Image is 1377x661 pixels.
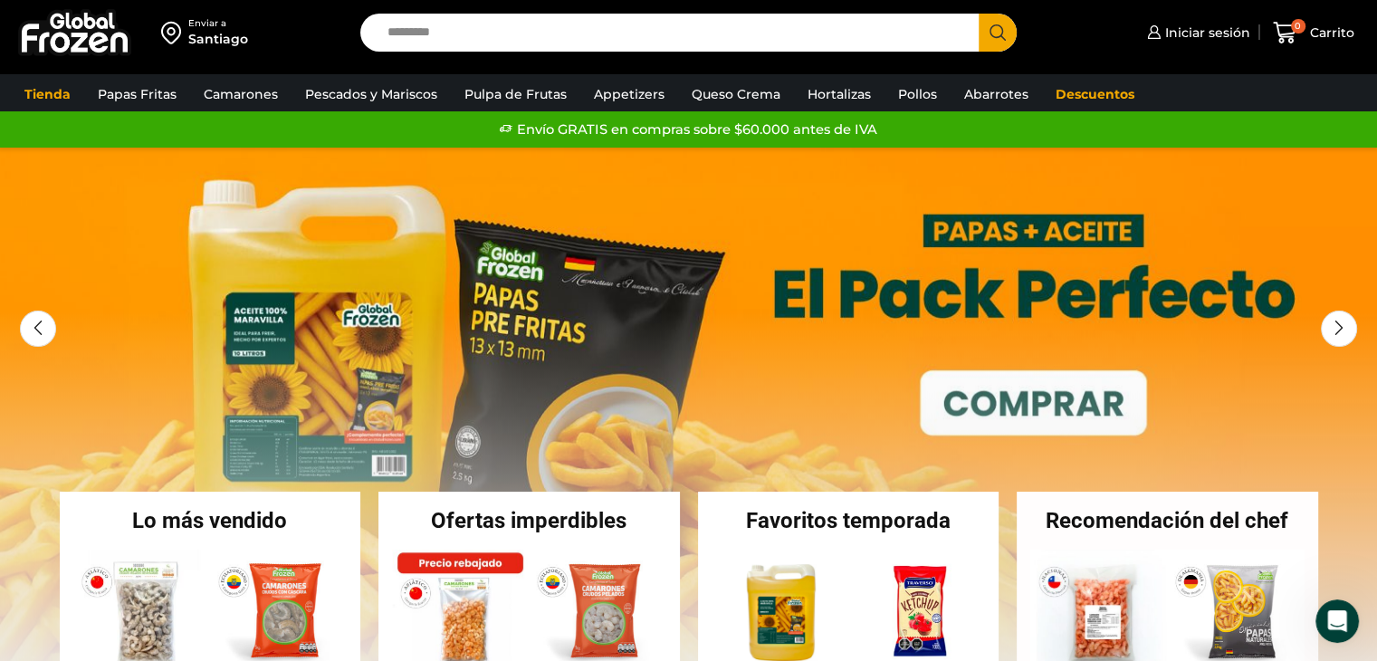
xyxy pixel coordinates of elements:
[798,77,880,111] a: Hortalizas
[1143,14,1250,51] a: Iniciar sesión
[889,77,946,111] a: Pollos
[1268,12,1359,54] a: 0 Carrito
[378,510,680,532] h2: Ofertas imperdibles
[188,30,248,48] div: Santiago
[1291,19,1305,34] span: 0
[979,14,1017,52] button: Search button
[1047,77,1143,111] a: Descuentos
[15,77,80,111] a: Tienda
[698,510,999,532] h2: Favoritos temporada
[195,77,287,111] a: Camarones
[20,311,56,347] div: Previous slide
[1017,510,1318,532] h2: Recomendación del chef
[1315,599,1359,643] iframe: Intercom live chat
[1321,311,1357,347] div: Next slide
[89,77,186,111] a: Papas Fritas
[60,510,361,532] h2: Lo más vendido
[161,17,188,48] img: address-field-icon.svg
[1305,24,1354,42] span: Carrito
[1161,24,1250,42] span: Iniciar sesión
[455,77,576,111] a: Pulpa de Frutas
[296,77,446,111] a: Pescados y Mariscos
[585,77,674,111] a: Appetizers
[955,77,1038,111] a: Abarrotes
[188,17,248,30] div: Enviar a
[683,77,789,111] a: Queso Crema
